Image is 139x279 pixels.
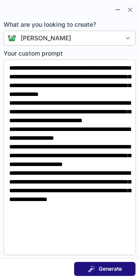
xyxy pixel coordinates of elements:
textarea: Your custom prompt [4,60,136,255]
span: Generate [99,265,122,272]
span: Your custom prompt [4,49,136,58]
div: [PERSON_NAME] [21,34,71,42]
img: Connie from ContactOut [4,35,16,42]
button: Generate [74,262,135,276]
span: What are you looking to create? [4,20,135,29]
